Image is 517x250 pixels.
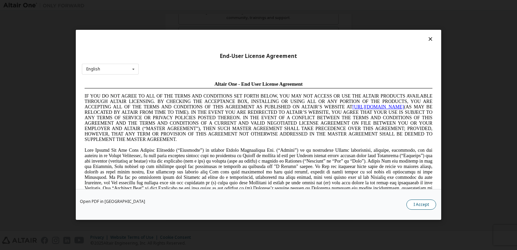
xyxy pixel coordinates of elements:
span: IF YOU DO NOT AGREE TO ALL OF THE TERMS AND CONDITIONS SET FORTH BELOW, YOU MAY NOT ACCESS OR USE... [3,15,351,63]
span: Altair One - End User License Agreement [133,3,221,8]
div: English [86,67,100,71]
div: End-User License Agreement [82,53,435,60]
button: I Accept [406,200,436,210]
a: Open PDF in [GEOGRAPHIC_DATA] [80,200,145,204]
a: [URL][DOMAIN_NAME] [271,26,322,31]
span: Lore Ipsumd Sit Ame Cons Adipisc Elitseddo (“Eiusmodte”) in utlabor Etdolo Magnaaliqua Eni. (“Adm... [3,69,351,118]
